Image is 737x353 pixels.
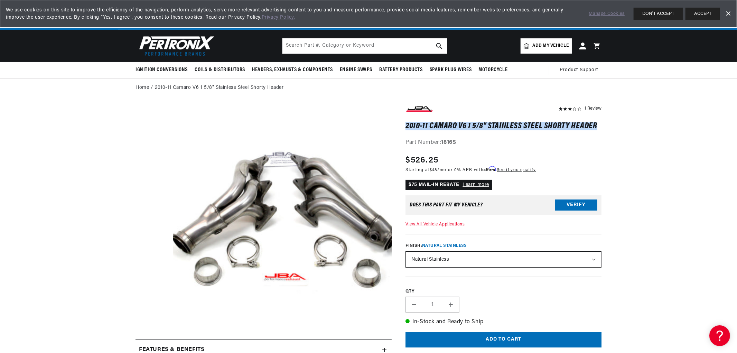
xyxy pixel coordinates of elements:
label: QTY [405,289,601,295]
a: View All Vehicle Applications [405,222,465,226]
strong: 1816S [441,140,456,145]
summary: Product Support [560,62,601,78]
label: Finish: [405,243,601,249]
button: Verify [555,199,597,211]
span: Motorcycle [478,66,507,74]
a: 2010-11 Camaro V6 1 5/8" Stainless Steel Shorty Header [155,84,283,92]
span: Affirm [484,166,496,171]
img: Pertronix [136,34,215,58]
span: We use cookies on this site to improve the efficiency of the navigation, perform analytics, serve... [6,7,579,21]
p: Starting at /mo or 0% APR with . [405,167,536,173]
h1: 2010-11 Camaro V6 1 5/8" Stainless Steel Shorty Header [405,123,601,130]
div: Part Number: [405,138,601,147]
summary: Engine Swaps [336,62,376,78]
span: Coils & Distributors [195,66,245,74]
p: $75 MAIL-IN REBATE [405,180,492,190]
span: $48 [430,168,438,172]
span: Product Support [560,66,598,74]
span: Spark Plug Wires [430,66,472,74]
summary: Battery Products [376,62,426,78]
nav: breadcrumbs [136,84,601,92]
a: See if you qualify - Learn more about Affirm Financing (opens in modal) [497,168,536,172]
a: Learn more [463,182,489,187]
summary: Ignition Conversions [136,62,191,78]
input: Search Part #, Category or Keyword [282,38,447,54]
summary: Coils & Distributors [191,62,249,78]
div: 1 Review [585,104,601,112]
span: Add my vehicle [533,43,569,49]
span: Ignition Conversions [136,66,188,74]
summary: Headers, Exhausts & Components [249,62,336,78]
span: $526.25 [405,154,438,167]
p: In-Stock and Ready to Ship [405,318,601,327]
button: ACCEPT [685,8,720,20]
span: Engine Swaps [340,66,372,74]
span: Headers, Exhausts & Components [252,66,333,74]
a: Privacy Policy. [262,15,295,20]
span: Natural Stainless [422,244,467,248]
span: Battery Products [379,66,423,74]
button: search button [432,38,447,54]
a: Manage Cookies [589,10,625,18]
a: Home [136,84,149,92]
summary: Motorcycle [475,62,511,78]
button: DON'T ACCEPT [634,8,683,20]
summary: Spark Plug Wires [426,62,475,78]
a: Add my vehicle [521,38,572,54]
a: Dismiss Banner [723,9,733,19]
media-gallery: Gallery Viewer [136,104,392,326]
button: Add to cart [405,332,601,347]
div: Does This part fit My vehicle? [410,202,483,208]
